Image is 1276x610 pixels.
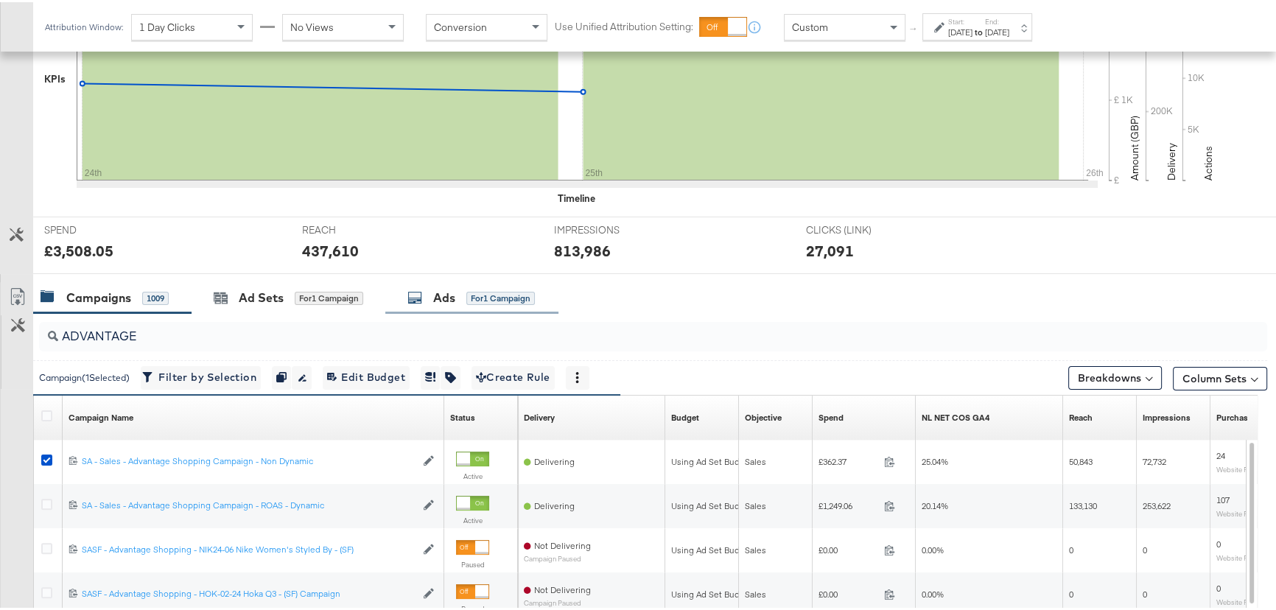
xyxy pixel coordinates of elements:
span: 72,732 [1143,454,1166,465]
span: Not Delivering [534,582,591,593]
button: Filter by Selection [141,364,261,388]
span: 133,130 [1069,498,1097,509]
span: Custom [792,18,828,32]
div: for 1 Campaign [466,290,535,303]
span: 50,843 [1069,454,1093,465]
span: 0 [1216,536,1221,547]
div: 1009 [142,290,169,303]
a: The maximum amount you're willing to spend on your ads, on average each day or over the lifetime ... [671,410,699,421]
span: 1 Day Clicks [139,18,195,32]
span: 0 [1216,581,1221,592]
label: Start: [948,15,972,24]
span: £0.00 [818,542,878,553]
label: Paused [456,558,489,567]
sub: Website Purchases [1216,551,1276,560]
span: 0 [1143,542,1147,553]
span: 0 [1143,586,1147,597]
span: Filter by Selection [145,366,256,385]
div: Using Ad Set Budget [671,498,753,510]
button: Column Sets [1173,365,1267,388]
a: NL NET COS GA4 [922,410,989,421]
a: The number of people your ad was served to. [1069,410,1093,421]
span: 0 [1069,586,1073,597]
span: £1,249.06 [818,498,878,509]
div: 27,091 [806,238,854,259]
div: [DATE] [985,24,1009,36]
div: £3,508.05 [44,238,113,259]
span: £362.37 [818,454,878,465]
div: Using Ad Set Budget [671,542,753,554]
label: Active [456,513,489,523]
span: CLICKS (LINK) [806,221,916,235]
div: Reach [1069,410,1093,421]
label: End: [985,15,1009,24]
div: Attribution Window: [44,20,124,30]
span: 0.00% [922,586,944,597]
span: 0.00% [922,542,944,553]
div: Ad Sets [239,287,284,304]
span: 24 [1216,448,1225,459]
button: Create Rule [472,364,555,388]
span: Sales [745,586,766,597]
text: Actions [1202,144,1215,178]
span: 20.14% [922,498,948,509]
div: Objective [745,410,782,421]
a: Reflects the ability of your Ad Campaign to achieve delivery based on ad states, schedule and bud... [524,410,555,421]
a: Your campaign's objective. [745,410,782,421]
span: Edit Budget [327,366,405,385]
div: [DATE] [948,24,972,36]
span: Sales [745,542,766,553]
span: Conversion [434,18,487,32]
input: Search Campaigns by Name, ID or Objective [58,314,1156,343]
button: Breakdowns [1068,364,1162,388]
a: SA - Sales - Advantage Shopping Campaign - ROAS - Dynamic [82,497,416,510]
div: Budget [671,410,699,421]
div: KPIs [44,70,66,84]
a: Your campaign name. [69,410,133,421]
div: 813,986 [554,238,611,259]
span: 0 [1069,542,1073,553]
button: Edit Budget [323,364,410,388]
span: Sales [745,498,766,509]
div: SA - Sales - Advantage Shopping Campaign - ROAS - Dynamic [82,497,416,509]
a: SA - Sales - Advantage Shopping Campaign - Non Dynamic [82,453,416,466]
span: Create Rule [476,366,550,385]
span: ↑ [907,25,921,30]
div: Using Ad Set Budget [671,586,753,598]
span: Delivering [534,454,575,465]
div: SASF - Advantage Shopping - NIK24-06 Nike Women's Styled By - (SF) [82,541,416,553]
div: for 1 Campaign [295,290,363,303]
text: Amount (GBP) [1128,113,1141,178]
sub: Campaign Paused [524,597,591,605]
label: Active [456,469,489,479]
div: Impressions [1143,410,1191,421]
text: Delivery [1165,141,1178,178]
div: Using Ad Set Budget [671,454,753,466]
div: Campaign ( 1 Selected) [39,369,130,382]
a: SASF - Advantage Shopping - NIK24-06 Nike Women's Styled By - (SF) [82,541,416,554]
span: 107 [1216,492,1230,503]
strong: to [972,24,985,35]
div: Campaign Name [69,410,133,421]
sub: Website Purchases [1216,507,1276,516]
div: SASF - Advantage Shopping - HOK-02-24 Hoka Q3 - (SF) Campaign [82,586,416,597]
span: SPEND [44,221,155,235]
span: Not Delivering [534,538,591,549]
div: Status [450,410,475,421]
div: Timeline [558,189,595,203]
sub: Website Purchases [1216,463,1276,471]
div: Ads [433,287,455,304]
div: Delivery [524,410,555,421]
span: £0.00 [818,586,878,597]
span: 25.04% [922,454,948,465]
span: 253,622 [1143,498,1171,509]
a: The number of times your ad was served. On mobile apps an ad is counted as served the first time ... [1143,410,1191,421]
sub: Website Purchases [1216,595,1276,604]
span: Delivering [534,498,575,509]
span: Sales [745,454,766,465]
div: 437,610 [302,238,359,259]
a: The total amount spent to date. [818,410,844,421]
span: IMPRESSIONS [554,221,665,235]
